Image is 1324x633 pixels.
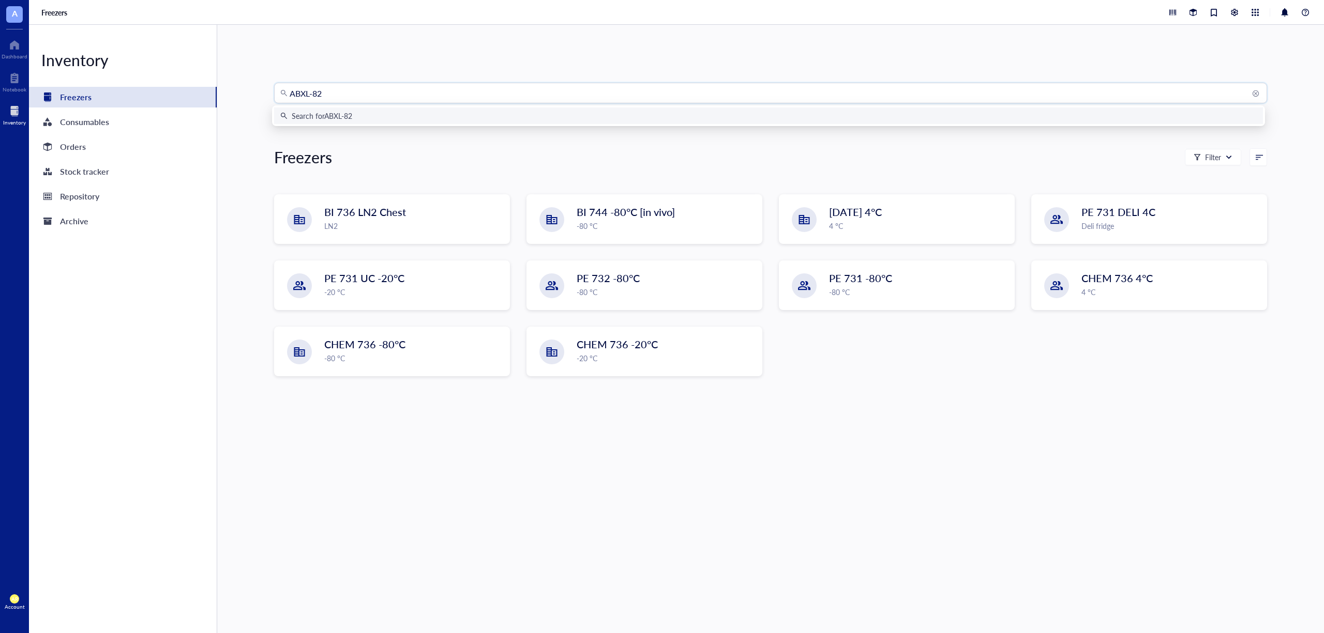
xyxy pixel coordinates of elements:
[60,189,99,204] div: Repository
[1205,151,1221,163] div: Filter
[29,50,217,70] div: Inventory
[577,271,640,285] span: PE 732 -80°C
[2,53,27,59] div: Dashboard
[11,596,18,602] span: AR
[1081,271,1153,285] span: CHEM 736 4°C
[1081,286,1260,298] div: 4 °C
[60,90,92,104] div: Freezers
[3,103,26,126] a: Inventory
[324,337,405,351] span: CHEM 736 -80°C
[29,87,217,107] a: Freezers
[60,140,86,154] div: Orders
[577,337,658,351] span: CHEM 736 -20°C
[292,110,352,121] div: Search for ABXL-82
[274,147,332,167] div: Freezers
[29,161,217,182] a: Stock tracker
[577,220,756,231] div: -80 °C
[829,220,1008,231] div: 4 °C
[324,205,406,219] span: BI 736 LN2 Chest
[577,205,675,219] span: BI 744 -80°C [in vivo]
[41,8,69,17] a: Freezers
[324,220,503,231] div: LN2
[5,604,25,610] div: Account
[29,186,217,207] a: Repository
[829,271,892,285] span: PE 731 -80°C
[29,136,217,157] a: Orders
[3,86,26,92] div: Notebook
[12,7,18,20] span: A
[2,37,27,59] a: Dashboard
[60,214,88,228] div: Archive
[29,211,217,231] a: Archive
[3,119,26,126] div: Inventory
[60,115,109,129] div: Consumables
[577,352,756,364] div: -20 °C
[577,286,756,298] div: -80 °C
[324,271,404,285] span: PE 731 UC -20°C
[1081,205,1155,219] span: PE 731 DELI 4C
[1081,220,1260,231] div: Deli fridge
[60,164,109,179] div: Stock tracker
[29,112,217,132] a: Consumables
[324,352,503,364] div: -80 °C
[829,205,882,219] span: [DATE] 4°C
[3,70,26,92] a: Notebook
[324,286,503,298] div: -20 °C
[829,286,1008,298] div: -80 °C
